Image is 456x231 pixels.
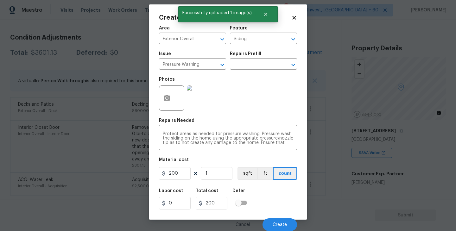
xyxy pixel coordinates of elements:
h5: Feature [230,26,248,30]
h2: Create Condition Adjustment [159,15,291,21]
h5: Defer [232,189,245,193]
h5: Photos [159,77,175,82]
h5: Issue [159,52,171,56]
button: Create [263,218,297,231]
span: Cancel [236,222,250,227]
button: Open [218,60,227,69]
h5: Area [159,26,170,30]
button: sqft [237,167,257,180]
button: count [273,167,297,180]
h5: Labor cost [159,189,183,193]
h5: Repairs Prefill [230,52,261,56]
span: Successfully uploaded 1 image(s) [178,6,255,20]
h5: Repairs Needed [159,118,194,123]
button: Close [255,8,276,21]
button: Open [218,35,227,44]
button: Open [289,60,298,69]
button: Cancel [225,218,260,231]
button: Open [289,35,298,44]
h5: Material cost [159,158,189,162]
textarea: Protect areas as needed for pressure washing. Pressure wash the siding on the home using the appr... [163,132,293,145]
h5: Total cost [196,189,218,193]
span: Create [273,222,287,227]
button: ft [257,167,273,180]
